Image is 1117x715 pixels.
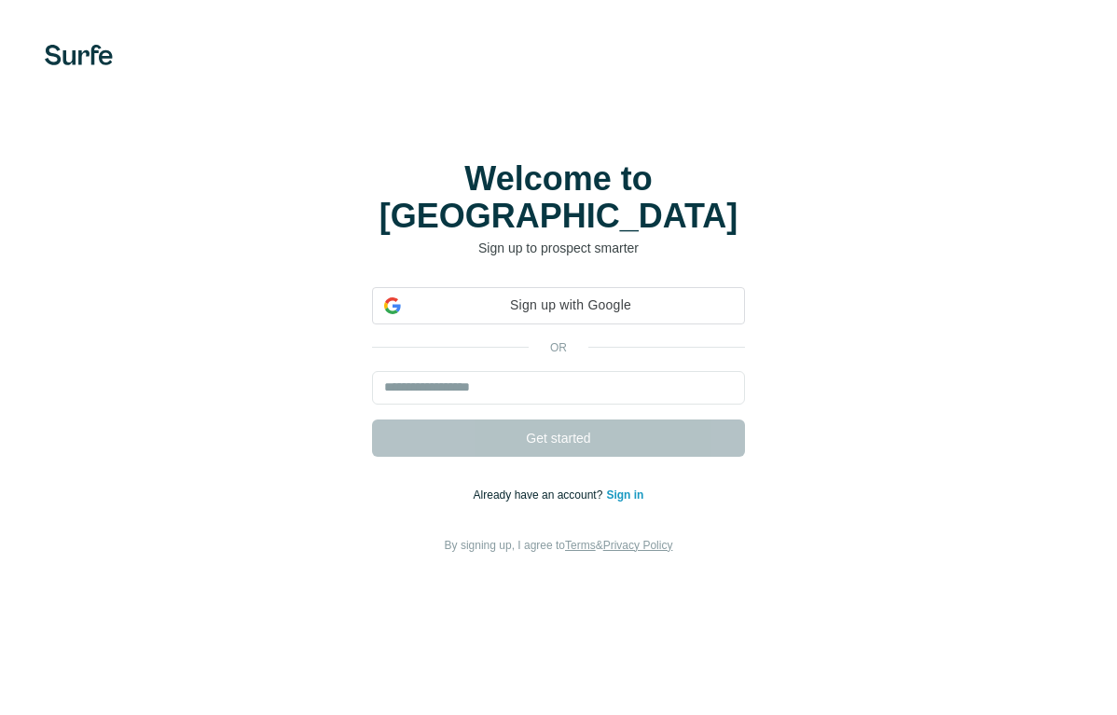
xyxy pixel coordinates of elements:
[606,488,643,502] a: Sign in
[372,239,745,257] p: Sign up to prospect smarter
[372,160,745,235] h1: Welcome to [GEOGRAPHIC_DATA]
[474,488,607,502] span: Already have an account?
[372,287,745,324] div: Sign up with Google
[529,339,588,356] p: or
[445,539,673,552] span: By signing up, I agree to &
[408,296,733,315] span: Sign up with Google
[565,539,596,552] a: Terms
[603,539,673,552] a: Privacy Policy
[45,45,113,65] img: Surfe's logo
